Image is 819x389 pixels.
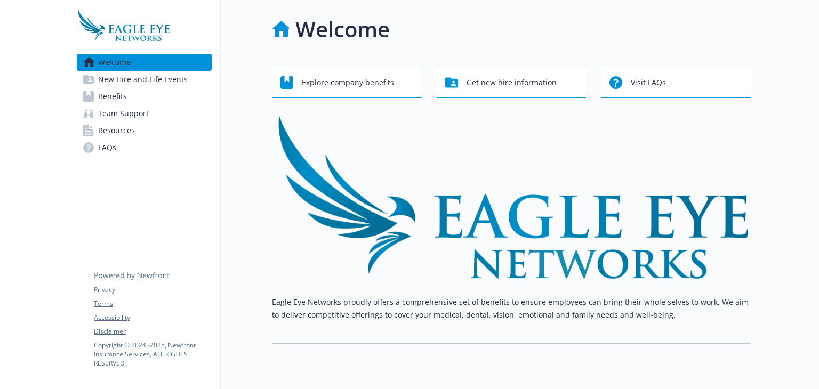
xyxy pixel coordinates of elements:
[94,327,211,336] a: Disclaimer
[98,88,127,105] span: Benefits
[601,67,751,98] button: Visit FAQs
[631,72,666,93] span: Visit FAQs
[98,105,149,122] span: Team Support
[77,88,212,105] a: Benefits
[94,341,211,368] p: Copyright © 2024 - 2025 , Newfront Insurance Services, ALL RIGHTS RESERVED
[77,105,212,122] a: Team Support
[77,122,212,139] a: Resources
[272,67,422,98] button: Explore company benefits
[295,13,390,45] h1: Welcome
[77,139,212,156] a: FAQs
[98,71,188,88] span: New Hire and Life Events
[302,72,394,93] span: Explore company benefits
[98,139,116,156] span: FAQs
[94,285,211,295] a: Privacy
[77,54,212,71] a: Welcome
[467,72,557,93] span: Get new hire information
[98,54,131,71] span: Welcome
[94,299,211,309] a: Terms
[94,313,211,322] a: Accessibility
[77,71,212,88] a: New Hire and Life Events
[272,296,751,321] p: Eagle Eye Networks proudly offers a comprehensive set of benefits to ensure employees can bring t...
[272,115,751,279] img: overview page banner
[98,122,135,139] span: Resources
[437,67,587,98] button: Get new hire information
